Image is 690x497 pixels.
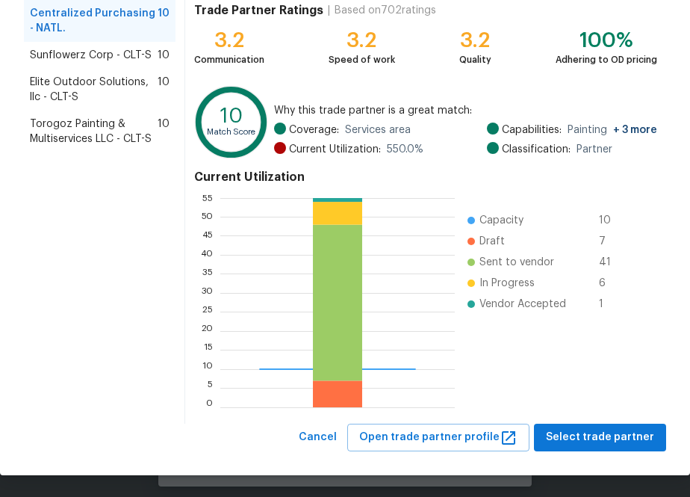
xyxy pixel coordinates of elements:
[30,6,158,36] span: Centralized Purchasing - NATL.
[576,142,612,157] span: Partner
[30,75,158,105] span: Elite Outdoor Solutions, llc - CLT-S
[459,33,491,48] div: 3.2
[274,103,657,118] span: Why this trade partner is a great match:
[194,3,323,18] h4: Trade Partner Ratings
[200,250,213,259] text: 40
[479,255,554,270] span: Sent to vendor
[194,170,657,185] h4: Current Utilization
[599,234,623,249] span: 7
[329,33,395,48] div: 3.2
[158,6,170,36] span: 10
[194,33,264,48] div: 3.2
[459,52,491,67] div: Quality
[30,117,158,146] span: Torogoz Painting & Multiservices LLC - CLT-S
[335,3,436,18] div: Based on 702 ratings
[599,276,623,291] span: 6
[613,125,657,135] span: + 3 more
[599,213,623,228] span: 10
[206,403,213,412] text: 0
[194,52,264,67] div: Communication
[347,424,529,451] button: Open trade partner profile
[202,270,213,279] text: 35
[220,105,243,126] text: 10
[201,212,213,221] text: 50
[568,123,657,138] span: Painting
[502,123,562,138] span: Capabilities:
[556,52,657,67] div: Adhering to OD pricing
[30,48,152,63] span: Sunflowerz Corp - CLT-S
[556,33,657,48] div: 100%
[599,255,623,270] span: 41
[387,142,423,157] span: 550.0 %
[323,3,335,18] div: |
[202,365,213,374] text: 10
[293,424,343,451] button: Cancel
[158,48,170,63] span: 10
[289,142,381,157] span: Current Utilization:
[299,428,337,447] span: Cancel
[599,297,623,312] span: 1
[158,75,170,105] span: 10
[359,428,517,447] span: Open trade partner profile
[201,327,213,336] text: 20
[202,232,213,241] text: 45
[345,123,411,138] span: Services area
[479,213,523,228] span: Capacity
[479,297,566,312] span: Vendor Accepted
[479,276,535,291] span: In Progress
[502,142,571,157] span: Classification:
[329,52,395,67] div: Speed of work
[204,345,213,354] text: 15
[546,428,654,447] span: Select trade partner
[201,288,213,297] text: 30
[202,194,213,203] text: 55
[289,123,339,138] span: Coverage:
[202,308,213,317] text: 25
[208,383,213,392] text: 5
[534,424,666,451] button: Select trade partner
[479,234,505,249] span: Draft
[207,128,256,136] text: Match Score
[158,117,170,146] span: 10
